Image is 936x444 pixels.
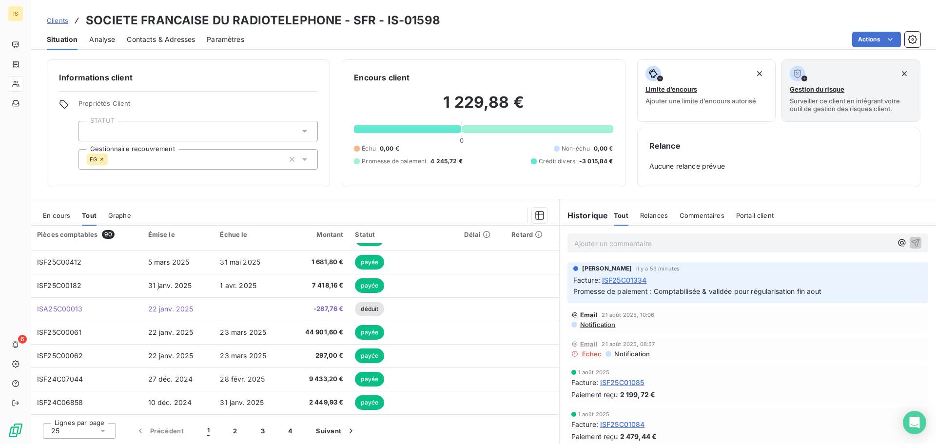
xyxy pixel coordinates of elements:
[645,97,756,105] span: Ajouter une limite d’encours autorisé
[148,231,209,238] div: Émise le
[37,351,83,360] span: ISF25C00062
[276,421,304,441] button: 4
[37,375,83,383] span: ISF24C07044
[292,398,343,407] span: 2 449,93 €
[903,411,926,434] div: Open Intercom Messenger
[8,6,23,21] div: IS
[571,377,598,387] span: Facture :
[148,258,190,266] span: 5 mars 2025
[86,12,440,29] h3: SOCIETE FRANCAISE DU RADIOTELEPHONE - SFR - IS-01598
[220,398,264,406] span: 31 janv. 2025
[37,328,82,336] span: ISF25C00061
[124,421,195,441] button: Précédent
[852,32,901,47] button: Actions
[578,411,610,417] span: 1 août 2025
[78,99,318,113] span: Propriétés Client
[600,419,645,429] span: ISF25C01084
[220,258,260,266] span: 31 mai 2025
[573,275,600,285] span: Facture :
[602,275,647,285] span: ISF25C01334
[220,328,266,336] span: 23 mars 2025
[148,281,192,290] span: 31 janv. 2025
[37,398,83,406] span: ISF24C06858
[47,17,68,24] span: Clients
[292,257,343,267] span: 1 681,80 €
[355,302,384,316] span: déduit
[90,156,97,162] span: EG
[464,231,500,238] div: Délai
[221,421,249,441] button: 2
[51,426,59,436] span: 25
[781,59,920,122] button: Gestion du risqueSurveiller ce client en intégrant votre outil de gestion des risques client.
[148,351,194,360] span: 22 janv. 2025
[37,230,136,239] div: Pièces comptables
[636,266,680,271] span: il y a 53 minutes
[579,321,616,328] span: Notification
[207,426,210,436] span: 1
[37,305,83,313] span: ISA25C00013
[127,35,195,44] span: Contacts & Adresses
[380,144,399,153] span: 0,00 €
[602,312,654,318] span: 21 août 2025, 10:06
[89,35,115,44] span: Analyse
[640,212,668,219] span: Relances
[620,431,657,442] span: 2 479,44 €
[614,212,628,219] span: Tout
[47,16,68,25] a: Clients
[47,35,78,44] span: Situation
[148,328,194,336] span: 22 janv. 2025
[304,421,368,441] button: Suivant
[195,421,221,441] button: 1
[148,375,193,383] span: 27 déc. 2024
[59,72,318,83] h6: Informations client
[571,431,618,442] span: Paiement reçu
[578,369,610,375] span: 1 août 2025
[43,212,70,219] span: En cours
[355,348,384,363] span: payée
[354,72,409,83] h6: Encours client
[37,281,82,290] span: ISF25C00182
[562,144,590,153] span: Non-échu
[355,278,384,293] span: payée
[8,423,23,438] img: Logo LeanPay
[602,341,655,347] span: 21 août 2025, 08:57
[362,157,427,166] span: Promesse de paiement
[571,419,598,429] span: Facture :
[108,212,131,219] span: Graphe
[613,350,650,358] span: Notification
[580,311,598,319] span: Email
[292,281,343,290] span: 7 418,16 €
[292,374,343,384] span: 9 433,20 €
[582,350,602,358] span: Echec
[220,351,266,360] span: 23 mars 2025
[148,305,194,313] span: 22 janv. 2025
[18,335,27,344] span: 6
[102,230,115,239] span: 90
[220,231,280,238] div: Échue le
[649,140,908,152] h6: Relance
[637,59,776,122] button: Limite d’encoursAjouter une limite d’encours autorisé
[430,157,463,166] span: 4 245,72 €
[362,144,376,153] span: Échu
[539,157,575,166] span: Crédit divers
[355,395,384,410] span: payée
[355,231,452,238] div: Statut
[790,85,844,93] span: Gestion du risque
[600,377,644,387] span: ISF25C01085
[108,155,116,164] input: Ajouter une valeur
[354,93,613,122] h2: 1 229,88 €
[594,144,613,153] span: 0,00 €
[37,258,82,266] span: ISF25C00412
[460,136,464,144] span: 0
[620,389,656,400] span: 2 199,72 €
[207,35,244,44] span: Paramètres
[680,212,724,219] span: Commentaires
[790,97,912,113] span: Surveiller ce client en intégrant votre outil de gestion des risques client.
[292,351,343,361] span: 297,00 €
[292,231,343,238] div: Montant
[579,157,613,166] span: -3 015,84 €
[573,287,821,295] span: Promesse de paiement : Comptabilisée & validée pour régularisation fin aout
[355,255,384,270] span: payée
[292,304,343,314] span: -287,76 €
[148,398,192,406] span: 10 déc. 2024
